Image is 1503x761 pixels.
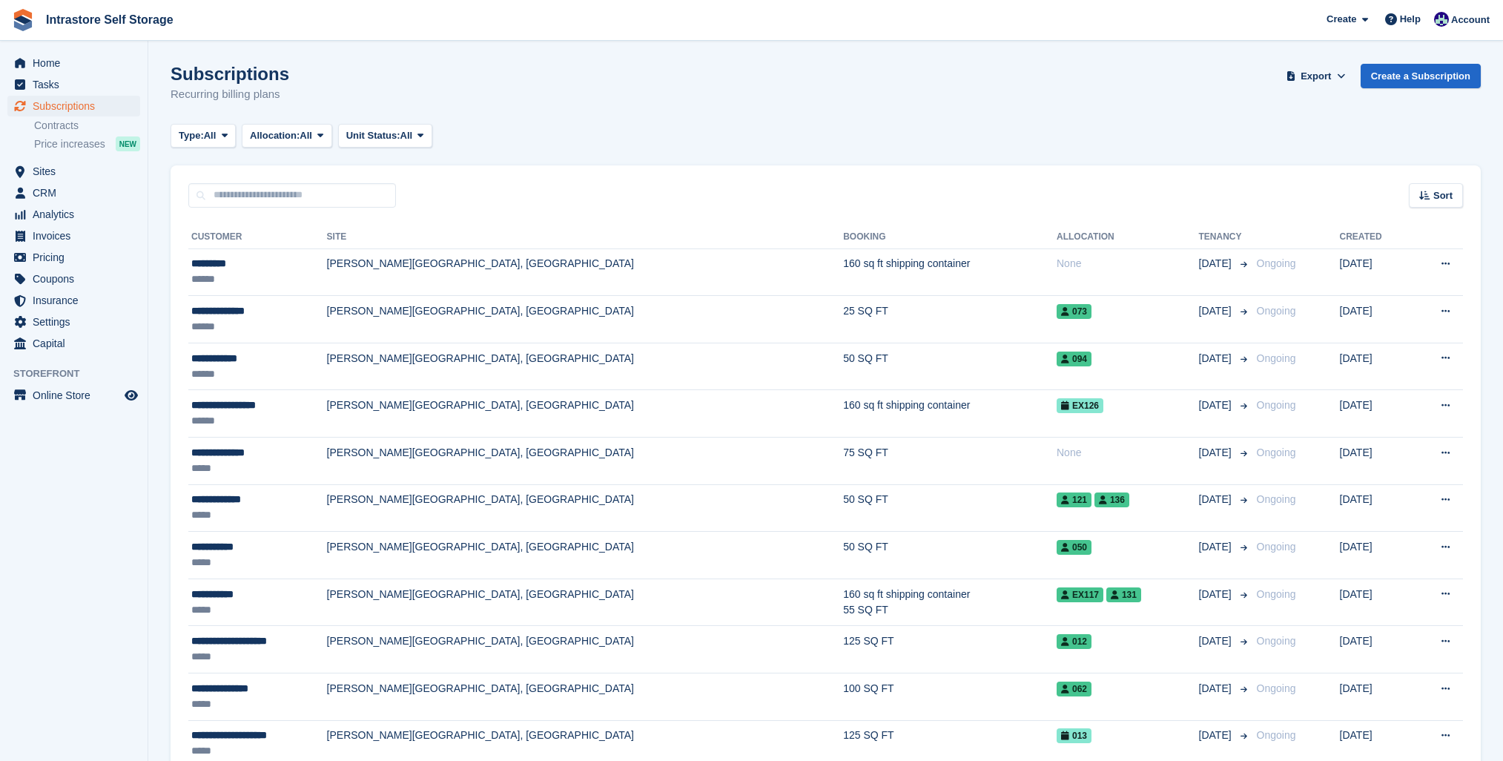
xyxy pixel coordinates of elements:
[188,225,327,249] th: Customer
[242,124,332,148] button: Allocation: All
[34,119,140,133] a: Contracts
[1451,13,1490,27] span: Account
[1199,492,1235,507] span: [DATE]
[327,626,844,673] td: [PERSON_NAME][GEOGRAPHIC_DATA], [GEOGRAPHIC_DATA]
[1340,438,1411,485] td: [DATE]
[179,128,204,143] span: Type:
[1257,588,1296,600] span: Ongoing
[1057,256,1199,271] div: None
[1057,587,1103,602] span: EX117
[250,128,300,143] span: Allocation:
[171,86,289,103] p: Recurring billing plans
[33,161,122,182] span: Sites
[1057,634,1091,649] span: 012
[1340,225,1411,249] th: Created
[13,366,148,381] span: Storefront
[327,343,844,390] td: [PERSON_NAME][GEOGRAPHIC_DATA], [GEOGRAPHIC_DATA]
[33,204,122,225] span: Analytics
[7,290,140,311] a: menu
[34,136,140,152] a: Price increases NEW
[843,390,1057,438] td: 160 sq ft shipping container
[1340,579,1411,626] td: [DATE]
[33,290,122,311] span: Insurance
[122,386,140,404] a: Preview store
[7,269,140,289] a: menu
[33,182,122,203] span: CRM
[12,9,34,31] img: stora-icon-8386f47178a22dfd0bd8f6a31ec36ba5ce8667c1dd55bd0f319d3a0aa187defe.svg
[1199,303,1235,319] span: [DATE]
[327,296,844,343] td: [PERSON_NAME][GEOGRAPHIC_DATA], [GEOGRAPHIC_DATA]
[327,248,844,296] td: [PERSON_NAME][GEOGRAPHIC_DATA], [GEOGRAPHIC_DATA]
[1057,540,1091,555] span: 050
[116,136,140,151] div: NEW
[1057,728,1091,743] span: 013
[33,247,122,268] span: Pricing
[1057,492,1091,507] span: 121
[1057,682,1091,696] span: 062
[327,484,844,532] td: [PERSON_NAME][GEOGRAPHIC_DATA], [GEOGRAPHIC_DATA]
[1433,188,1453,203] span: Sort
[1057,304,1091,319] span: 073
[1057,398,1103,413] span: EX126
[1199,681,1235,696] span: [DATE]
[33,385,122,406] span: Online Store
[1057,445,1199,461] div: None
[33,74,122,95] span: Tasks
[1199,633,1235,649] span: [DATE]
[1400,12,1421,27] span: Help
[843,296,1057,343] td: 25 SQ FT
[33,225,122,246] span: Invoices
[1057,225,1199,249] th: Allocation
[33,269,122,289] span: Coupons
[327,225,844,249] th: Site
[7,312,140,332] a: menu
[1199,539,1235,555] span: [DATE]
[843,343,1057,390] td: 50 SQ FT
[843,626,1057,673] td: 125 SQ FT
[7,74,140,95] a: menu
[1327,12,1356,27] span: Create
[1094,492,1129,507] span: 136
[327,673,844,721] td: [PERSON_NAME][GEOGRAPHIC_DATA], [GEOGRAPHIC_DATA]
[7,96,140,116] a: menu
[7,161,140,182] a: menu
[7,385,140,406] a: menu
[1199,728,1235,743] span: [DATE]
[1434,12,1449,27] img: Mathew Tremewan
[1340,343,1411,390] td: [DATE]
[843,532,1057,579] td: 50 SQ FT
[400,128,413,143] span: All
[1340,673,1411,721] td: [DATE]
[1199,351,1235,366] span: [DATE]
[1106,587,1141,602] span: 131
[1257,541,1296,553] span: Ongoing
[1361,64,1481,88] a: Create a Subscription
[327,438,844,485] td: [PERSON_NAME][GEOGRAPHIC_DATA], [GEOGRAPHIC_DATA]
[1257,493,1296,505] span: Ongoing
[1199,587,1235,602] span: [DATE]
[1340,484,1411,532] td: [DATE]
[1257,305,1296,317] span: Ongoing
[843,438,1057,485] td: 75 SQ FT
[1284,64,1349,88] button: Export
[1199,256,1235,271] span: [DATE]
[33,96,122,116] span: Subscriptions
[1340,390,1411,438] td: [DATE]
[171,64,289,84] h1: Subscriptions
[338,124,432,148] button: Unit Status: All
[1340,532,1411,579] td: [DATE]
[7,204,140,225] a: menu
[1199,225,1251,249] th: Tenancy
[1340,248,1411,296] td: [DATE]
[843,225,1057,249] th: Booking
[204,128,217,143] span: All
[33,333,122,354] span: Capital
[7,247,140,268] a: menu
[7,53,140,73] a: menu
[1257,729,1296,741] span: Ongoing
[7,225,140,246] a: menu
[327,532,844,579] td: [PERSON_NAME][GEOGRAPHIC_DATA], [GEOGRAPHIC_DATA]
[34,137,105,151] span: Price increases
[1257,447,1296,458] span: Ongoing
[1199,445,1235,461] span: [DATE]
